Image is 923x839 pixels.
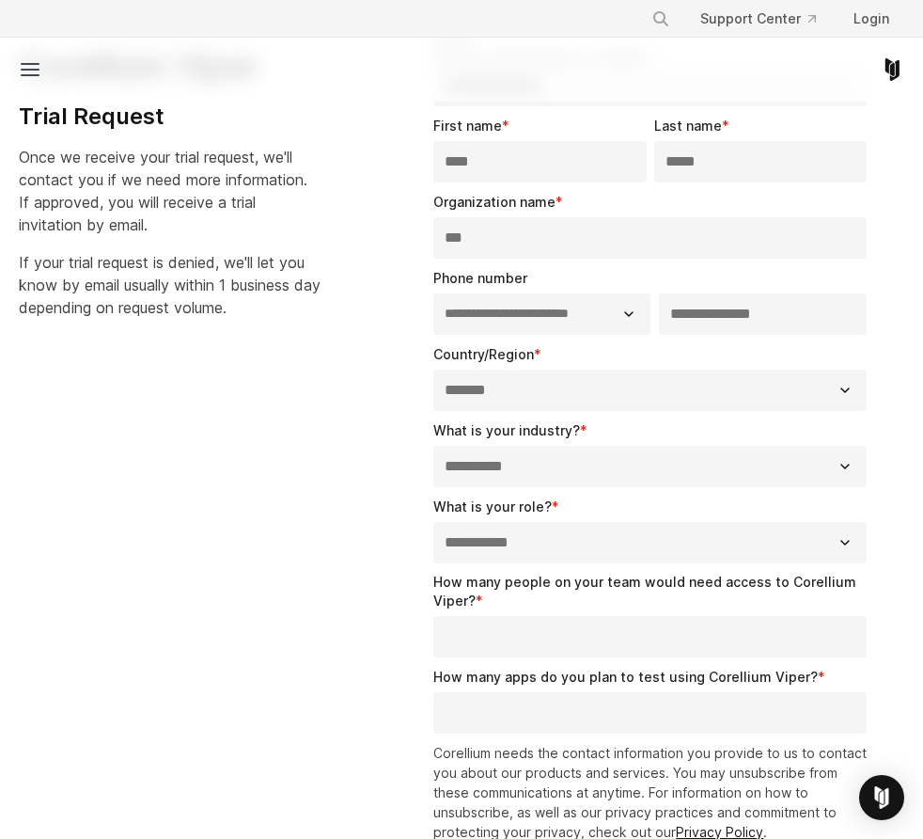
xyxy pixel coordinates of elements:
[685,2,831,36] a: Support Center
[433,118,502,134] span: First name
[433,669,818,685] span: How many apps do you plan to test using Corellium Viper?
[644,2,678,36] button: Search
[19,103,321,131] h4: Trial Request
[19,148,307,234] span: Once we receive your trial request, we'll contact you if we need more information. If approved, y...
[838,2,904,36] a: Login
[433,422,580,438] span: What is your industry?
[433,499,552,514] span: What is your role?
[654,118,722,134] span: Last name
[433,346,534,362] span: Country/Region
[636,2,904,36] div: Navigation Menu
[19,253,321,317] span: If your trial request is denied, we'll let you know by email usually within 1 business day depend...
[881,58,904,81] a: Corellium Home
[433,574,856,609] span: How many people on your team would need access to Corellium Viper?
[859,775,904,820] div: Open Intercom Messenger
[433,270,527,286] span: Phone number
[433,194,555,210] span: Organization name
